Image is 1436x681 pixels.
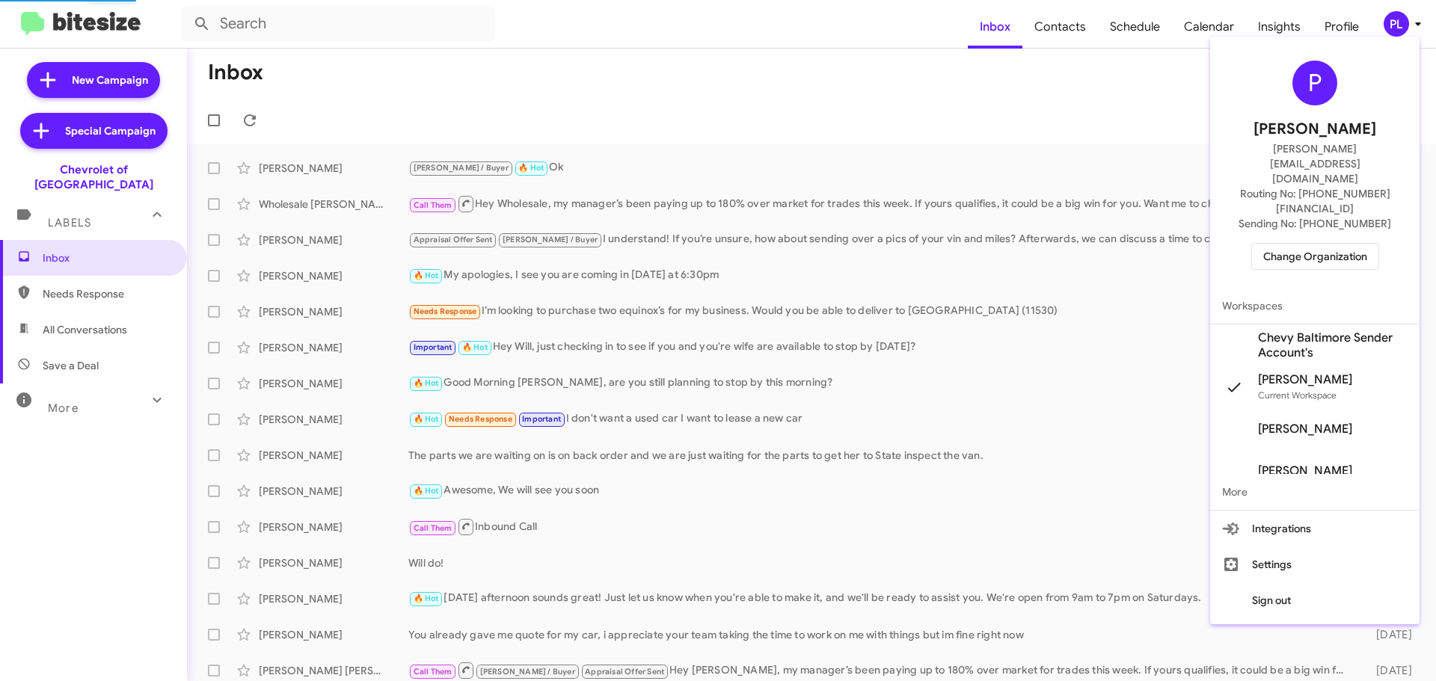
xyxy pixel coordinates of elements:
[1258,463,1352,478] span: [PERSON_NAME]
[1258,389,1337,401] span: Current Workspace
[1228,141,1402,186] span: [PERSON_NAME][EMAIL_ADDRESS][DOMAIN_NAME]
[1210,288,1420,324] span: Workspaces
[1263,244,1367,269] span: Change Organization
[1292,61,1337,105] div: P
[1210,582,1420,618] button: Sign out
[1258,330,1408,360] span: Chevy Baltimore Sender Account's
[1210,546,1420,582] button: Settings
[1210,511,1420,546] button: Integrations
[1258,422,1352,437] span: [PERSON_NAME]
[1228,186,1402,216] span: Routing No: [PHONE_NUMBER][FINANCIAL_ID]
[1258,372,1352,387] span: [PERSON_NAME]
[1251,243,1379,270] button: Change Organization
[1210,474,1420,510] span: More
[1239,216,1391,231] span: Sending No: [PHONE_NUMBER]
[1254,117,1376,141] span: [PERSON_NAME]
